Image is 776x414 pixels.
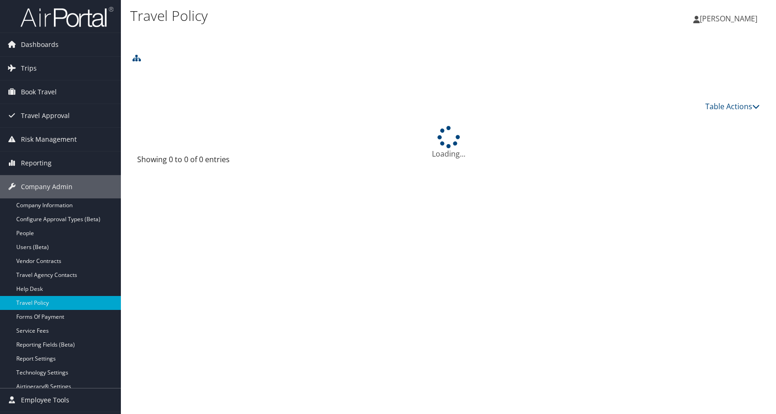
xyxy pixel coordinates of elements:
span: Company Admin [21,175,73,198]
span: Book Travel [21,80,57,104]
span: Trips [21,57,37,80]
div: Loading... [130,126,767,159]
a: [PERSON_NAME] [693,5,767,33]
span: [PERSON_NAME] [700,13,757,24]
span: Reporting [21,151,52,175]
a: Table Actions [705,101,760,112]
span: Employee Tools [21,388,69,412]
span: Dashboards [21,33,59,56]
div: Showing 0 to 0 of 0 entries [137,154,282,170]
img: airportal-logo.png [20,6,113,28]
span: Risk Management [21,128,77,151]
h1: Travel Policy [130,6,555,26]
span: Travel Approval [21,104,70,127]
